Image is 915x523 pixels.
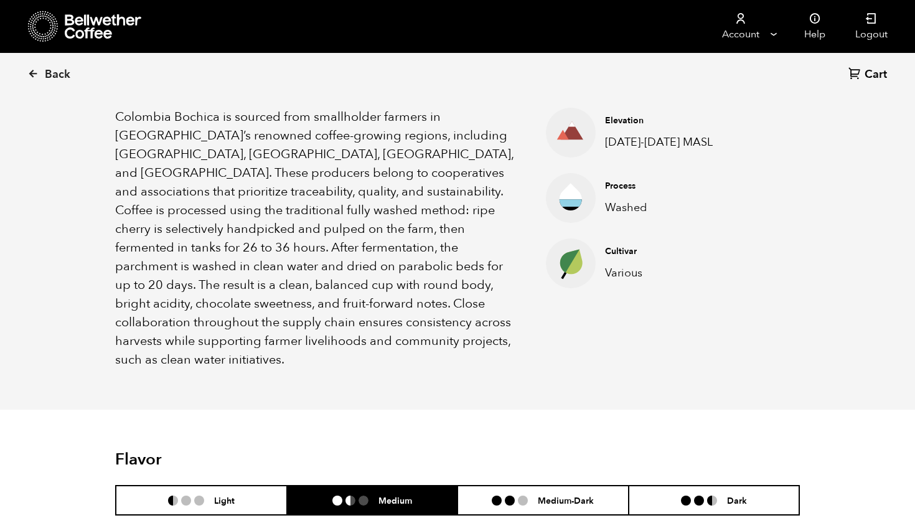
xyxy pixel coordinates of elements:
h6: Medium-Dark [538,495,594,506]
span: Cart [865,67,887,82]
h6: Dark [727,495,747,506]
h6: Medium [378,495,412,506]
h4: Process [605,180,723,192]
h6: Light [214,495,235,506]
p: Various [605,265,723,281]
h4: Cultivar [605,245,723,258]
span: Back [45,67,70,82]
p: Colombia Bochica is sourced from smallholder farmers in [GEOGRAPHIC_DATA]’s renowned coffee-growi... [115,108,515,369]
h2: Flavor [115,450,344,469]
h4: Elevation [605,115,723,127]
a: Cart [848,67,890,83]
p: [DATE]-[DATE] MASL [605,134,723,151]
p: Washed [605,199,723,216]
